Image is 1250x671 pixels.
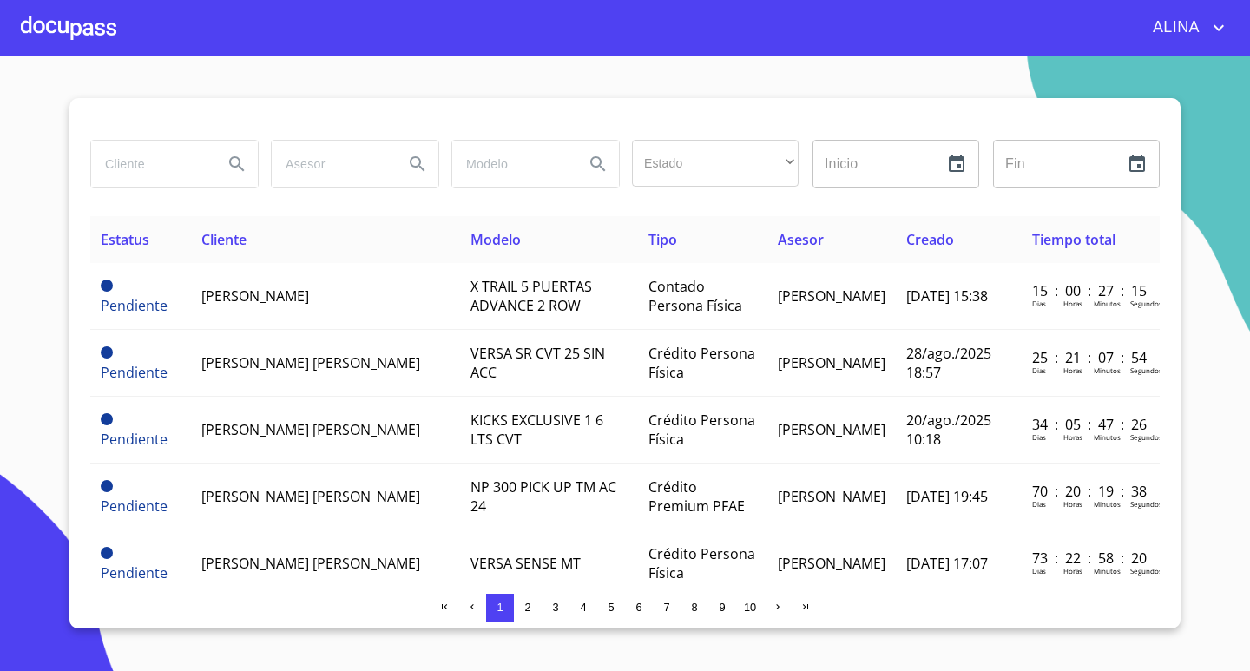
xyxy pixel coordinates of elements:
[648,544,755,582] span: Crédito Persona Física
[778,420,885,439] span: [PERSON_NAME]
[648,411,755,449] span: Crédito Persona Física
[1032,348,1149,367] p: 25 : 21 : 07 : 54
[648,477,745,516] span: Crédito Premium PFAE
[1094,432,1121,442] p: Minutos
[625,594,653,622] button: 6
[497,601,503,614] span: 1
[648,344,755,382] span: Crédito Persona Física
[1032,415,1149,434] p: 34 : 05 : 47 : 26
[1032,566,1046,576] p: Dias
[1032,482,1149,501] p: 70 : 20 : 19 : 38
[101,296,168,315] span: Pendiente
[452,141,570,187] input: search
[1032,230,1115,249] span: Tiempo total
[101,547,113,559] span: Pendiente
[1063,432,1082,442] p: Horas
[1140,14,1208,42] span: ALINA
[201,286,309,306] span: [PERSON_NAME]
[719,601,725,614] span: 9
[91,141,209,187] input: search
[524,601,530,614] span: 2
[906,286,988,306] span: [DATE] 15:38
[663,601,669,614] span: 7
[906,411,991,449] span: 20/ago./2025 10:18
[1094,566,1121,576] p: Minutos
[397,143,438,185] button: Search
[778,286,885,306] span: [PERSON_NAME]
[1094,499,1121,509] p: Minutos
[708,594,736,622] button: 9
[906,230,954,249] span: Creado
[201,230,247,249] span: Cliente
[1063,365,1082,375] p: Horas
[648,230,677,249] span: Tipo
[201,353,420,372] span: [PERSON_NAME] [PERSON_NAME]
[470,277,592,315] span: X TRAIL 5 PUERTAS ADVANCE 2 ROW
[681,594,708,622] button: 8
[736,594,764,622] button: 10
[470,554,581,573] span: VERSA SENSE MT
[470,477,616,516] span: NP 300 PICK UP TM AC 24
[577,143,619,185] button: Search
[101,563,168,582] span: Pendiente
[201,420,420,439] span: [PERSON_NAME] [PERSON_NAME]
[201,487,420,506] span: [PERSON_NAME] [PERSON_NAME]
[1032,365,1046,375] p: Dias
[1032,281,1149,300] p: 15 : 00 : 27 : 15
[1063,499,1082,509] p: Horas
[1063,299,1082,308] p: Horas
[1094,299,1121,308] p: Minutos
[101,497,168,516] span: Pendiente
[1063,566,1082,576] p: Horas
[744,601,756,614] span: 10
[1032,499,1046,509] p: Dias
[1140,14,1229,42] button: account of current user
[101,363,168,382] span: Pendiente
[101,430,168,449] span: Pendiente
[216,143,258,185] button: Search
[101,413,113,425] span: Pendiente
[778,230,824,249] span: Asesor
[486,594,514,622] button: 1
[778,487,885,506] span: [PERSON_NAME]
[470,344,605,382] span: VERSA SR CVT 25 SIN ACC
[1130,566,1162,576] p: Segundos
[597,594,625,622] button: 5
[514,594,542,622] button: 2
[906,554,988,573] span: [DATE] 17:07
[608,601,614,614] span: 5
[653,594,681,622] button: 7
[1130,432,1162,442] p: Segundos
[272,141,390,187] input: search
[1130,499,1162,509] p: Segundos
[1032,432,1046,442] p: Dias
[1094,365,1121,375] p: Minutos
[778,353,885,372] span: [PERSON_NAME]
[648,277,742,315] span: Contado Persona Física
[552,601,558,614] span: 3
[101,280,113,292] span: Pendiente
[906,487,988,506] span: [DATE] 19:45
[101,480,113,492] span: Pendiente
[1032,549,1149,568] p: 73 : 22 : 58 : 20
[635,601,641,614] span: 6
[201,554,420,573] span: [PERSON_NAME] [PERSON_NAME]
[906,344,991,382] span: 28/ago./2025 18:57
[542,594,569,622] button: 3
[1032,299,1046,308] p: Dias
[1130,365,1162,375] p: Segundos
[632,140,799,187] div: ​
[101,346,113,359] span: Pendiente
[580,601,586,614] span: 4
[569,594,597,622] button: 4
[101,230,149,249] span: Estatus
[1130,299,1162,308] p: Segundos
[470,230,521,249] span: Modelo
[470,411,603,449] span: KICKS EXCLUSIVE 1 6 LTS CVT
[778,554,885,573] span: [PERSON_NAME]
[691,601,697,614] span: 8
